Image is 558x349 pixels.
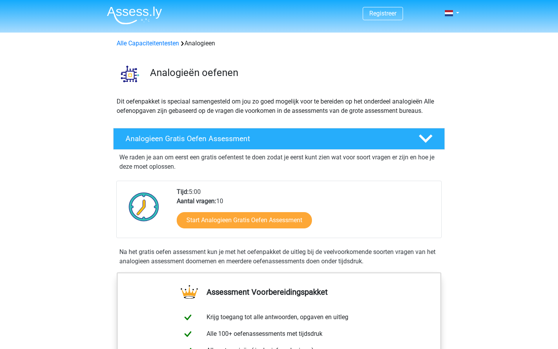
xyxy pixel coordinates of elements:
a: Alle Capaciteitentesten [117,40,179,47]
div: Na het gratis oefen assessment kun je met het oefenpakket de uitleg bij de veelvoorkomende soorte... [116,247,442,266]
p: We raden je aan om eerst een gratis oefentest te doen zodat je eerst kunt zien wat voor soort vra... [119,153,439,171]
a: Analogieen Gratis Oefen Assessment [110,128,448,150]
a: Registreer [369,10,396,17]
img: Klok [124,187,164,226]
p: Dit oefenpakket is speciaal samengesteld om jou zo goed mogelijk voor te bereiden op het onderdee... [117,97,441,116]
h3: Analogieën oefenen [150,67,439,79]
h4: Analogieen Gratis Oefen Assessment [126,134,406,143]
img: Assessly [107,6,162,24]
b: Aantal vragen: [177,197,216,205]
img: analogieen [114,57,146,90]
a: Start Analogieen Gratis Oefen Assessment [177,212,312,228]
b: Tijd: [177,188,189,195]
div: 5:00 10 [171,187,441,238]
div: Analogieen [114,39,444,48]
